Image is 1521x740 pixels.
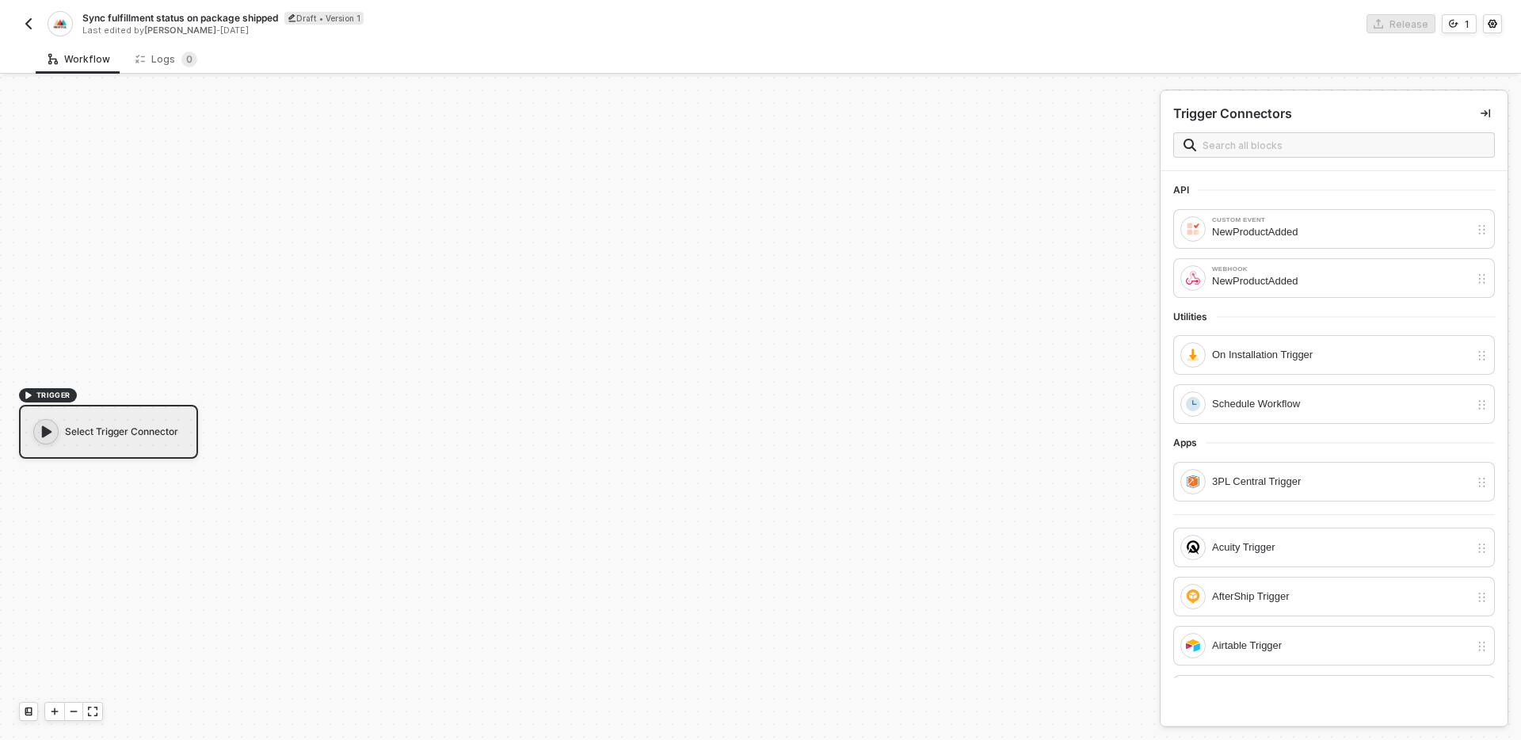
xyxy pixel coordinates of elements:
[1476,399,1488,411] img: drag
[24,391,33,400] span: icon-play
[135,51,197,67] div: Logs
[1212,395,1470,413] div: Schedule Workflow
[1203,136,1485,154] input: Search all blocks
[1476,640,1488,653] img: drag
[1173,311,1217,323] span: Utilities
[1186,222,1200,236] img: integration-icon
[288,13,296,22] span: icon-edit
[1442,14,1477,33] button: 1
[1367,14,1435,33] button: Release
[50,707,59,716] span: icon-play
[144,25,216,36] span: [PERSON_NAME]
[48,53,110,66] div: Workflow
[1212,473,1470,490] div: 3PL Central Trigger
[1186,348,1200,362] img: integration-icon
[1186,639,1200,653] img: integration-icon
[181,51,197,67] sup: 0
[1212,539,1470,556] div: Acuity Trigger
[82,25,759,36] div: Last edited by - [DATE]
[1212,637,1470,654] div: Airtable Trigger
[1212,217,1470,223] div: Custom Event
[1476,223,1488,236] img: drag
[1186,540,1200,555] img: integration-icon
[88,707,97,716] span: icon-expand
[1212,273,1470,290] div: NewProductAdded
[1476,349,1488,362] img: drag
[19,14,38,33] button: back
[36,389,71,402] span: TRIGGER
[1212,266,1470,273] div: Webhook
[1212,223,1470,241] div: NewProductAdded
[1465,17,1470,31] div: 1
[53,17,67,31] img: integration-icon
[1476,591,1488,604] img: drag
[1173,184,1199,196] span: API
[1186,475,1200,489] img: integration-icon
[1186,397,1200,411] img: integration-icon
[1488,19,1497,29] span: icon-settings
[1212,588,1470,605] div: AfterShip Trigger
[1186,589,1200,604] img: integration-icon
[82,11,278,25] span: Sync fulfillment status on package shipped
[1481,109,1490,118] span: icon-collapse-right
[1476,273,1488,285] img: drag
[1184,139,1196,151] img: search
[1212,346,1470,364] div: On Installation Trigger
[1186,271,1200,285] img: integration-icon
[1449,19,1458,29] span: icon-versioning
[1173,105,1292,122] div: Trigger Connectors
[39,424,55,440] span: icon-play
[19,405,198,459] div: Select Trigger Connector
[1476,542,1488,555] img: drag
[69,707,78,716] span: icon-minus
[1476,476,1488,489] img: drag
[22,17,35,30] img: back
[1173,437,1207,449] span: Apps
[284,12,364,25] div: Draft • Version 1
